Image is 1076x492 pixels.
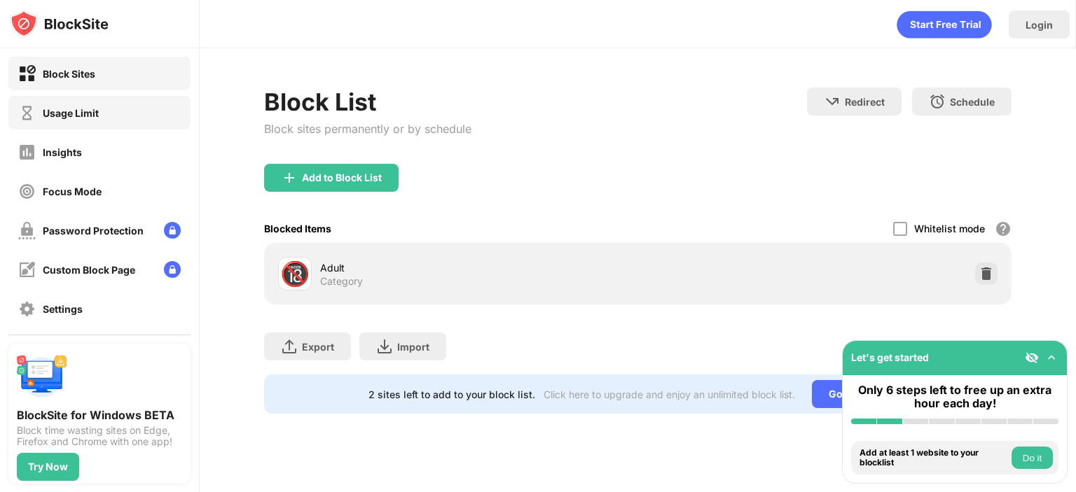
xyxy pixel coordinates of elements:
[164,222,181,239] img: lock-menu.svg
[164,261,181,278] img: lock-menu.svg
[43,225,144,237] div: Password Protection
[1026,19,1053,31] div: Login
[851,384,1058,410] div: Only 6 steps left to free up an extra hour each day!
[320,275,363,288] div: Category
[18,65,36,83] img: block-on.svg
[43,107,99,119] div: Usage Limit
[43,185,102,197] div: Focus Mode
[397,341,429,353] div: Import
[18,261,36,279] img: customize-block-page-off.svg
[18,183,36,200] img: focus-off.svg
[897,10,992,38] div: animation
[18,143,36,161] img: insights-off.svg
[18,222,36,239] img: password-protection-off.svg
[368,388,535,400] div: 2 sites left to add to your block list.
[914,223,985,234] div: Whitelist mode
[43,264,135,276] div: Custom Block Page
[17,408,182,422] div: BlockSite for Windows BETA
[43,146,82,158] div: Insights
[845,96,885,108] div: Redirect
[17,425,182,447] div: Block time wasting sites on Edge, Firefox and Chrome with one app!
[950,96,995,108] div: Schedule
[18,300,36,318] img: settings-off.svg
[280,260,310,288] div: 🔞
[302,341,334,353] div: Export
[1012,447,1053,469] button: Do it
[18,104,36,122] img: time-usage-off.svg
[43,68,95,80] div: Block Sites
[28,461,68,472] div: Try Now
[1025,351,1039,365] img: eye-not-visible.svg
[264,223,331,234] div: Blocked Items
[851,351,929,363] div: Let's get started
[10,10,109,38] img: logo-blocksite.svg
[264,122,471,136] div: Block sites permanently or by schedule
[17,352,67,402] img: push-desktop.svg
[860,448,1008,468] div: Add at least 1 website to your blocklist
[264,87,471,116] div: Block List
[1044,351,1058,365] img: omni-setup-toggle.svg
[812,380,908,408] div: Go Unlimited
[544,388,795,400] div: Click here to upgrade and enjoy an unlimited block list.
[320,260,637,275] div: Adult
[43,303,83,315] div: Settings
[302,172,382,183] div: Add to Block List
